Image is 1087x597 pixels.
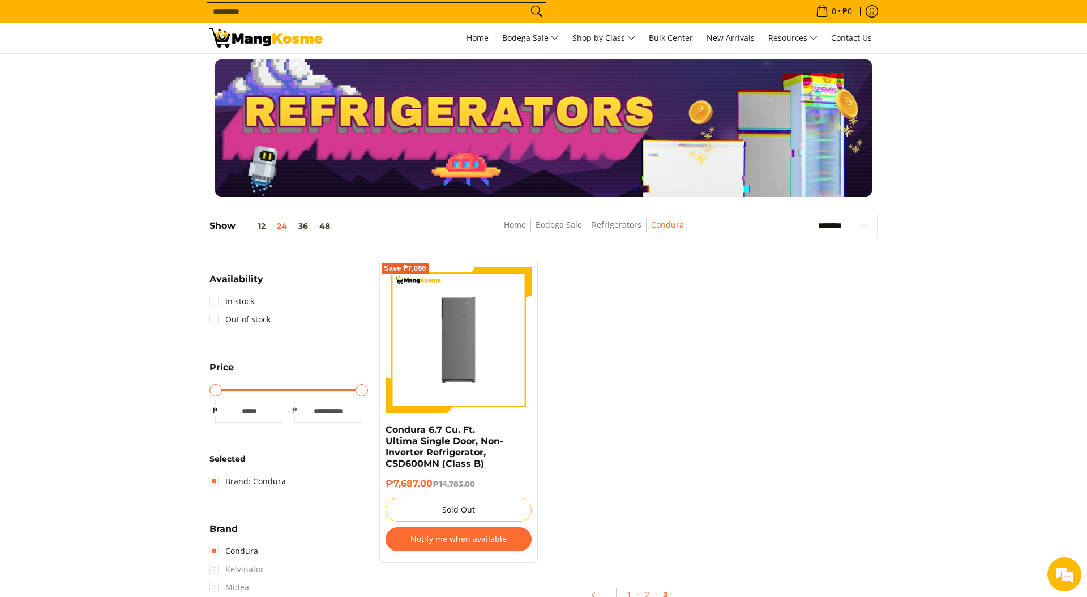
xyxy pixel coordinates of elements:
a: Contact Us [825,23,878,53]
a: Shop by Class [567,23,641,53]
span: Availability [209,275,263,284]
a: In stock [209,292,254,310]
span: Price [209,363,234,372]
span: Shop by Class [572,31,635,45]
button: 48 [314,221,336,231]
span: ₱0 [841,7,854,15]
span: Home [467,32,489,43]
span: Bulk Center [649,32,693,43]
img: condura-ultima-non-inveter-single-door-6.7-cubic-feet-refrigerator-mang-kosme [386,267,532,413]
span: Midea [209,578,249,596]
a: Bodega Sale [536,219,582,230]
button: 24 [271,221,293,231]
button: Search [528,3,546,20]
span: Kelvinator [209,560,264,578]
a: Condura 6.7 Cu. Ft. Ultima Single Door, Non-Inverter Refrigerator, CSD600MN (Class B) [386,424,503,469]
span: New Arrivals [707,32,755,43]
span: • [812,5,855,18]
button: 36 [293,221,314,231]
a: Condura [209,542,258,560]
summary: Open [209,275,263,292]
a: Bodega Sale [497,23,564,53]
summary: Open [209,363,234,381]
h5: Show [209,220,336,232]
h6: ₱7,687.00 [386,478,532,489]
nav: Breadcrumbs [422,218,764,244]
a: New Arrivals [701,23,760,53]
a: Refrigerators [592,219,641,230]
img: Bodega Sale Refrigerator l Mang Kosme: Home Appliances Warehouse Sale Condura | Page 3 [209,28,323,48]
button: Notify me when available [386,527,532,551]
span: ₱ [209,405,221,416]
a: Brand: Condura [209,472,286,491]
span: Resources [768,31,818,45]
a: Resources [763,23,823,53]
nav: Main Menu [334,23,878,53]
a: Bulk Center [643,23,699,53]
button: 12 [236,221,271,231]
span: Condura [651,218,684,232]
span: Save ₱7,096 [384,265,426,272]
a: Home [504,219,526,230]
summary: Open [209,524,238,542]
span: Brand [209,524,238,534]
span: 0 [830,7,838,15]
span: Contact Us [831,32,872,43]
del: ₱14,783.00 [433,479,475,488]
span: Bodega Sale [502,31,559,45]
a: Home [461,23,494,53]
h6: Selected [209,454,368,464]
button: Sold Out [386,498,532,522]
span: ₱ [289,405,300,416]
a: Out of stock [209,310,271,329]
